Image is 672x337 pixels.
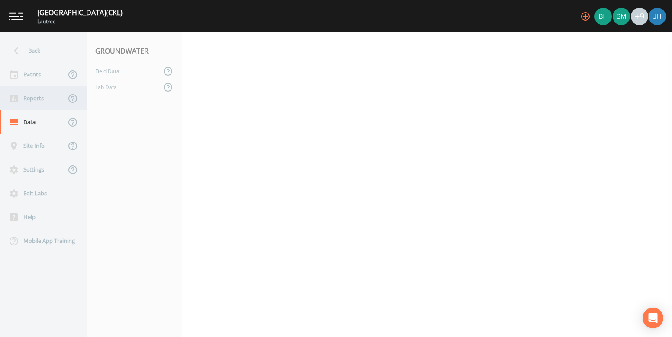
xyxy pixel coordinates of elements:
[9,12,23,20] img: logo
[643,308,663,328] div: Open Intercom Messenger
[594,8,612,25] div: Bert hewitt
[87,39,182,63] div: GROUNDWATER
[87,79,161,95] a: Lab Data
[612,8,630,25] div: Brendan Montie
[594,8,612,25] img: c62b08bfff9cfec2b7df4e6d8aaf6fcd
[37,7,123,18] div: [GEOGRAPHIC_DATA] (CKL)
[649,8,666,25] img: 84dca5caa6e2e8dac459fb12ff18e533
[631,8,648,25] div: +9
[37,18,123,25] div: Lautrec
[87,63,161,79] a: Field Data
[613,8,630,25] img: c6f973f345d393da4c168fb0eb4ce6b0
